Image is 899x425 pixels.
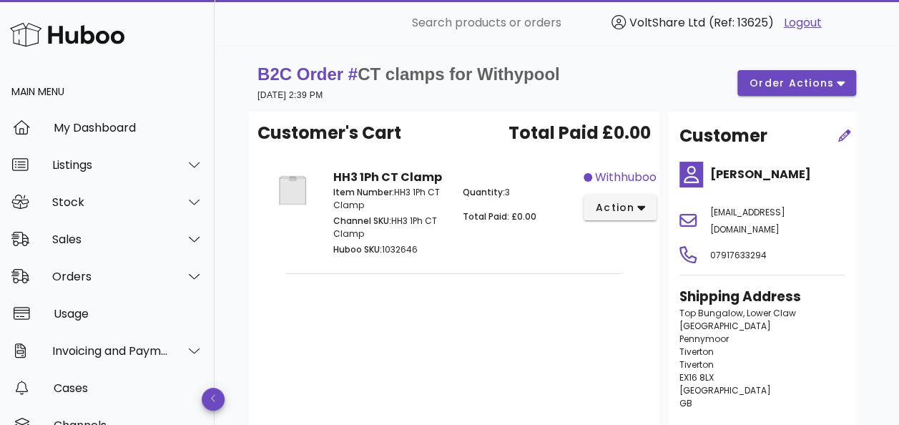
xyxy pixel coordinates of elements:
span: Tiverton [679,358,714,371]
span: Tiverton [679,346,714,358]
span: [EMAIL_ADDRESS][DOMAIN_NAME] [709,206,785,235]
h4: [PERSON_NAME] [709,166,845,183]
strong: HH3 1Ph CT Clamp [333,169,442,185]
span: Item Number: [333,186,394,198]
div: Orders [52,270,169,283]
span: Total Paid: £0.00 [463,210,536,223]
div: My Dashboard [54,121,203,135]
div: Sales [52,233,169,246]
div: Invoicing and Payments [52,344,169,358]
span: GB [679,397,692,409]
span: 07917633294 [709,249,766,261]
span: [GEOGRAPHIC_DATA] [679,384,771,396]
div: Stock [52,195,169,209]
p: HH3 1Ph CT Clamp [333,215,446,240]
div: Cases [54,381,203,395]
span: EX16 8LX [679,371,714,384]
a: Logout [784,14,822,31]
strong: B2C Order # [257,64,560,84]
span: action [595,200,635,215]
span: withhuboo [595,169,657,186]
span: Customer's Cart [257,120,401,146]
img: Product Image [269,169,316,212]
span: Quantity: [463,186,505,198]
span: Total Paid £0.00 [509,120,651,146]
div: Listings [52,158,169,172]
span: [GEOGRAPHIC_DATA] [679,320,771,332]
button: action [584,195,657,220]
button: order actions [737,70,856,96]
span: VoltShare Ltd [629,14,705,31]
span: Pennymoor [679,333,729,345]
span: Huboo SKU: [333,243,382,255]
img: Huboo Logo [10,19,124,50]
p: 3 [463,186,575,199]
span: (Ref: 13625) [709,14,774,31]
p: 1032646 [333,243,446,256]
span: CT clamps for Withypool [358,64,559,84]
h3: Shipping Address [679,287,845,307]
div: Usage [54,307,203,321]
span: Top Bungalow, Lower Claw [679,307,796,319]
span: order actions [749,76,835,91]
small: [DATE] 2:39 PM [257,90,323,100]
span: Channel SKU: [333,215,391,227]
h2: Customer [679,123,767,149]
p: HH3 1Ph CT Clamp [333,186,446,212]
